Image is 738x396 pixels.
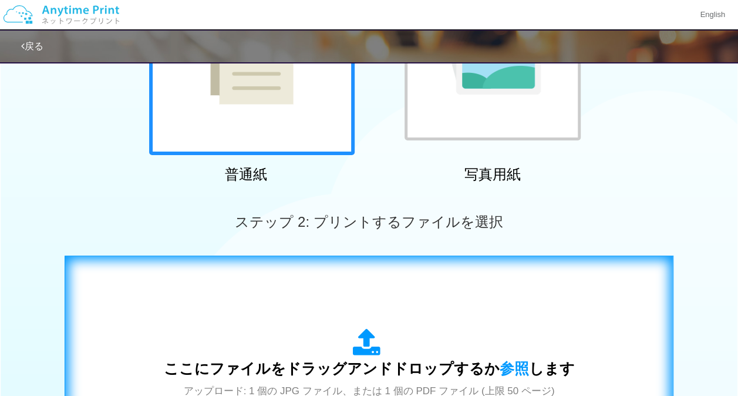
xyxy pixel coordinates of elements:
[235,214,503,230] span: ステップ 2: プリントするファイルを選択
[143,167,349,182] h2: 普通紙
[500,360,529,377] span: 参照
[390,167,595,182] h2: 写真用紙
[164,360,575,377] span: ここにファイルをドラッグアンドドロップするか します
[21,41,43,51] a: 戻る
